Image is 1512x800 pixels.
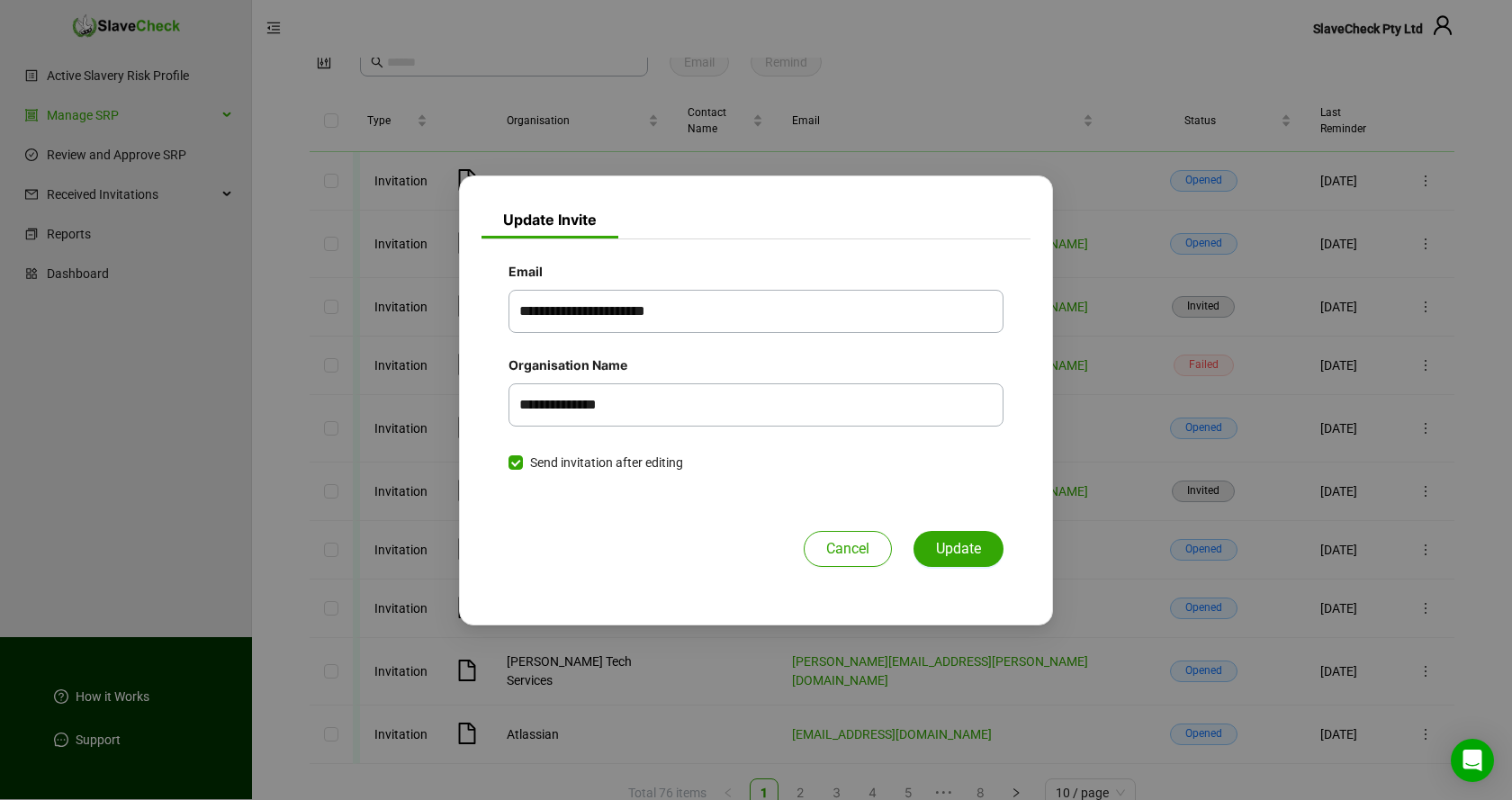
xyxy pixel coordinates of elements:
button: Cancel [804,531,892,567]
div: Open Intercom Messenger [1451,739,1494,782]
span: Send invitation after editing [523,453,690,472]
span: Cancel [826,538,869,560]
button: Update [913,531,1003,567]
h3: Update Invite [481,194,618,238]
input: Email [508,290,1003,333]
input: Organisation Name [508,383,1003,427]
label: Email [508,261,555,283]
label: Organisation Name [508,355,640,376]
span: Update [936,538,981,560]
